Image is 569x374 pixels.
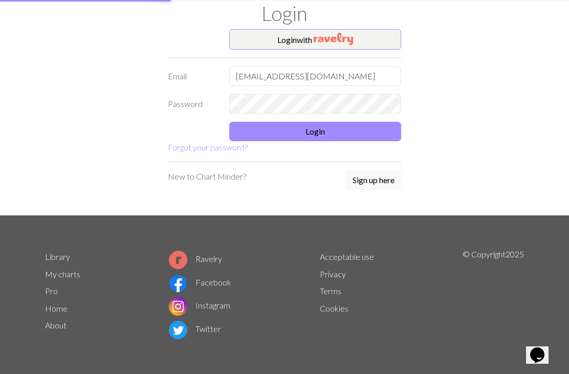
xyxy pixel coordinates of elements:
img: Twitter logo [169,321,187,339]
a: Twitter [169,324,221,334]
img: Instagram logo [169,297,187,316]
a: Instagram [169,300,230,310]
iframe: chat widget [526,333,559,364]
a: My charts [45,269,80,279]
a: About [45,320,67,330]
a: Cookies [320,303,348,313]
img: Ravelry [314,33,353,45]
p: © Copyright 2025 [463,248,524,341]
a: Acceptable use [320,252,374,261]
button: Login [229,122,401,141]
a: Ravelry [169,254,222,263]
a: Library [45,252,70,261]
a: Facebook [169,277,231,287]
img: Ravelry logo [169,251,187,269]
a: Privacy [320,269,346,279]
a: Pro [45,286,58,296]
a: Home [45,303,68,313]
p: New to Chart Minder? [168,170,246,183]
h1: Login [39,2,530,25]
label: Email [162,67,223,86]
a: Terms [320,286,341,296]
button: Loginwith [229,29,401,50]
img: Facebook logo [169,274,187,293]
label: Password [162,94,223,114]
a: Sign up here [346,170,401,191]
a: Forgot your password? [168,142,248,152]
button: Sign up here [346,170,401,190]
